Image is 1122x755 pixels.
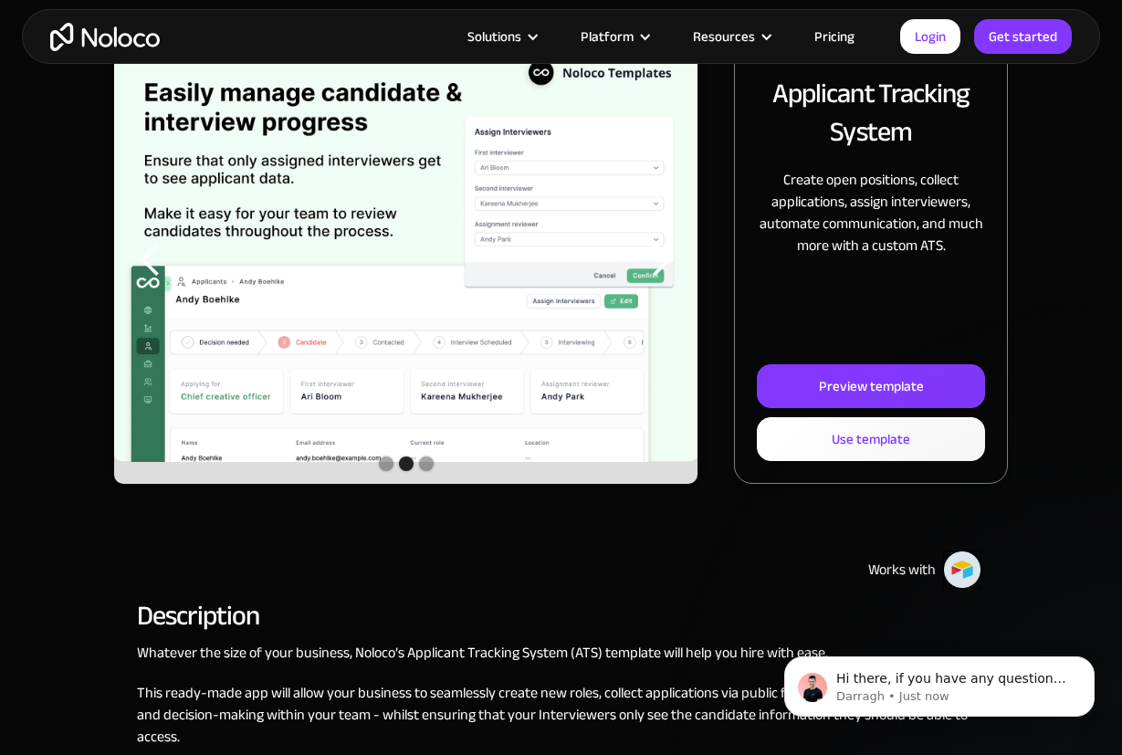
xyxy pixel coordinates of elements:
[445,25,558,48] div: Solutions
[792,25,877,48] a: Pricing
[419,456,434,471] div: Show slide 3 of 3
[624,37,697,484] div: next slide
[399,456,414,471] div: Show slide 2 of 3
[467,25,521,48] div: Solutions
[558,25,670,48] div: Platform
[379,456,393,471] div: Show slide 1 of 3
[114,37,697,484] div: carousel
[868,559,936,581] div: Works with
[757,364,985,408] a: Preview template
[114,37,697,484] div: 2 of 3
[974,19,1072,54] a: Get started
[137,607,985,624] h2: Description
[670,25,792,48] div: Resources
[114,37,187,484] div: previous slide
[757,618,1122,746] iframe: Intercom notifications message
[943,551,981,589] img: Airtable
[757,169,985,257] p: Create open positions, collect applications, assign interviewers, automate communication, and muc...
[50,23,160,51] a: home
[757,417,985,461] a: Use template
[832,427,910,451] div: Use template
[900,19,960,54] a: Login
[757,74,985,151] h2: Applicant Tracking System
[137,682,985,748] p: This ready-made app will allow your business to seamlessly create new roles, collect applications...
[819,374,924,398] div: Preview template
[693,25,755,48] div: Resources
[581,25,634,48] div: Platform
[137,642,985,664] p: Whatever the size of your business, Noloco’s Applicant Tracking System (ATS) template will help y...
